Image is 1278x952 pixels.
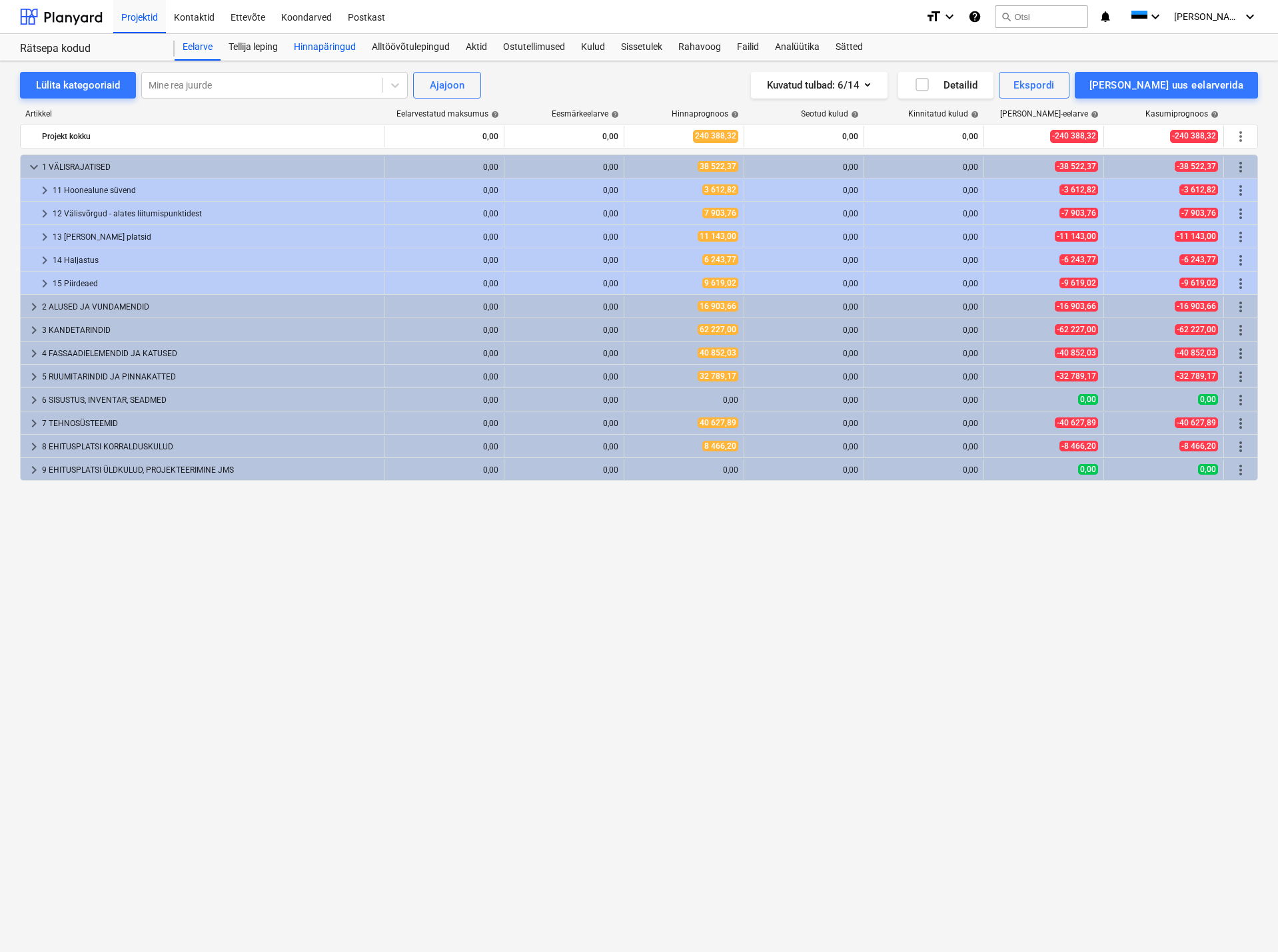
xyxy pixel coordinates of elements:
div: 0,00 [510,465,618,475]
div: 0,00 [750,186,858,195]
span: 0,00 [1198,394,1218,405]
span: -32 789,17 [1175,371,1218,381]
div: 0,00 [750,256,858,265]
span: -11 143,00 [1175,231,1218,242]
button: [PERSON_NAME] uus eelarverida [1075,72,1258,99]
span: 11 143,00 [698,231,738,242]
span: -40 627,89 [1055,417,1098,428]
span: -62 227,00 [1055,324,1098,335]
span: help [1208,111,1219,119]
div: 9 EHITUSPLATSI ÜLDKULUD, PROJEKTEERIMINE JMS [42,459,378,481]
div: 0,00 [870,395,978,405]
a: Eelarve [175,34,221,61]
div: 0,00 [390,162,498,172]
a: Sissetulek [613,34,670,61]
span: Rohkem tegevusi [1233,462,1249,478]
div: 14 Haljastus [53,250,378,271]
span: -3 612,82 [1179,184,1218,195]
div: 0,00 [390,126,498,147]
span: 16 903,66 [698,301,738,312]
span: Rohkem tegevusi [1233,276,1249,292]
div: 0,00 [750,326,858,335]
div: 0,00 [870,302,978,312]
span: 0,00 [1198,464,1218,475]
div: [PERSON_NAME] uus eelarverida [1089,77,1243,94]
div: 0,00 [750,442,858,451]
a: Rahavoog [670,34,729,61]
div: 0,00 [390,419,498,428]
span: 9 619,02 [702,278,738,288]
i: notifications [1099,9,1112,25]
a: Failid [729,34,767,61]
span: Rohkem tegevusi [1233,159,1249,175]
span: Rohkem tegevusi [1233,206,1249,222]
span: help [968,111,979,119]
div: 0,00 [390,395,498,405]
div: 0,00 [750,162,858,172]
button: Detailid [898,72,993,99]
span: help [1088,111,1099,119]
div: 0,00 [750,465,858,475]
i: keyboard_arrow_down [1147,9,1163,25]
div: Analüütika [767,34,828,61]
span: -16 903,66 [1175,301,1218,312]
span: 40 627,89 [698,417,738,428]
div: 0,00 [750,126,858,147]
span: -16 903,66 [1055,301,1098,312]
div: 0,00 [510,186,618,195]
span: help [728,111,739,119]
span: keyboard_arrow_right [37,182,53,198]
div: 0,00 [510,256,618,265]
div: 13 [PERSON_NAME] platsid [53,226,378,248]
span: keyboard_arrow_right [37,206,53,222]
span: keyboard_arrow_right [37,276,53,292]
div: 0,00 [510,279,618,288]
a: Alltöövõtulepingud [364,34,458,61]
span: 32 789,17 [698,371,738,381]
div: 0,00 [510,326,618,335]
div: Tellija leping [221,34,286,61]
a: Kulud [573,34,613,61]
a: Sätted [828,34,871,61]
span: -9 619,02 [1059,278,1098,288]
span: 40 852,03 [698,348,738,358]
span: 0,00 [1078,464,1098,475]
span: Rohkem tegevusi [1233,346,1249,361]
button: Kuvatud tulbad:6/14 [751,72,888,99]
div: 0,00 [390,186,498,195]
span: 0,00 [1078,394,1098,405]
i: keyboard_arrow_down [1242,9,1258,25]
i: format_size [926,9,942,25]
div: 0,00 [390,349,498,358]
span: -62 227,00 [1175,324,1218,335]
div: [PERSON_NAME]-eelarve [1000,109,1099,119]
div: 0,00 [630,465,738,475]
span: -7 903,76 [1059,208,1098,218]
span: 7 903,76 [702,208,738,218]
div: 0,00 [750,302,858,312]
span: Rohkem tegevusi [1233,299,1249,315]
span: help [608,111,619,119]
div: 12 Välisvõrgud - alates liitumispunktidest [53,203,378,224]
span: -8 466,20 [1059,441,1098,451]
div: 0,00 [510,302,618,312]
span: help [848,111,859,119]
div: 0,00 [390,232,498,242]
a: Ostutellimused [495,34,573,61]
div: 0,00 [390,326,498,335]
a: Hinnapäringud [286,34,364,61]
span: keyboard_arrow_right [26,322,42,338]
div: 0,00 [750,279,858,288]
button: Lülita kategooriaid [20,72,136,99]
div: 0,00 [870,126,978,147]
span: keyboard_arrow_right [26,415,42,431]
span: Rohkem tegevusi [1233,322,1249,338]
span: Rohkem tegevusi [1233,415,1249,431]
div: Ajajoon [430,77,464,94]
div: Kuvatud tulbad : 6/14 [767,77,872,94]
span: keyboard_arrow_right [37,229,53,245]
div: 0,00 [390,209,498,218]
